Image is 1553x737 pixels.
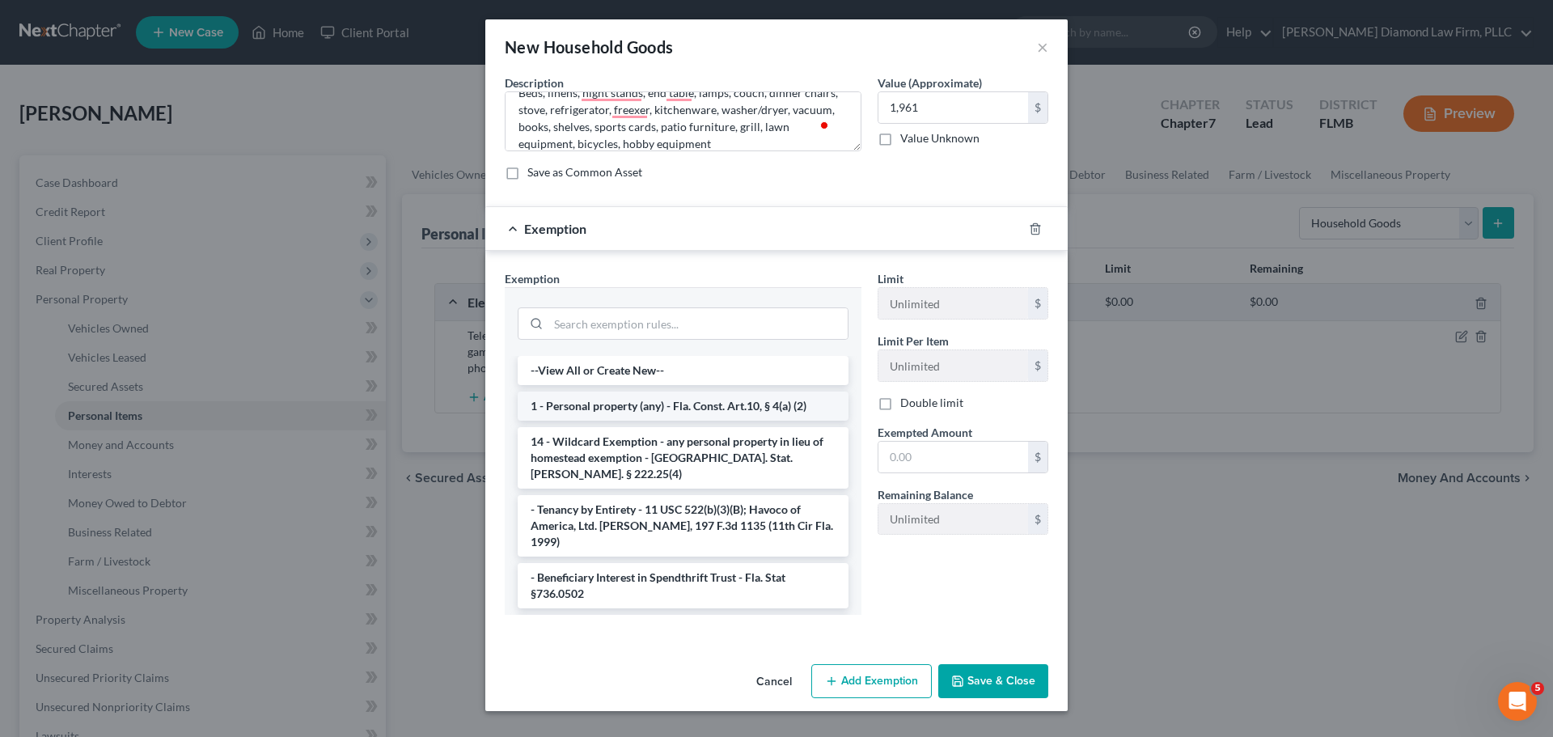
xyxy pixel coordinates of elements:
[1037,37,1048,57] button: ×
[878,92,1028,123] input: 0.00
[505,91,861,151] textarea: To enrich screen reader interactions, please activate Accessibility in Grammarly extension settings
[548,308,848,339] input: Search exemption rules...
[527,164,642,180] label: Save as Common Asset
[900,395,963,411] label: Double limit
[900,130,980,146] label: Value Unknown
[878,442,1028,472] input: 0.00
[518,563,848,608] li: - Beneficiary Interest in Spendthrift Trust - Fla. Stat §736.0502
[505,76,564,90] span: Description
[938,664,1048,698] button: Save & Close
[1028,92,1047,123] div: $
[743,666,805,698] button: Cancel
[878,332,949,349] label: Limit Per Item
[1028,350,1047,381] div: $
[518,392,848,421] li: 1 - Personal property (any) - Fla. Const. Art.10, § 4(a) (2)
[878,272,903,286] span: Limit
[878,288,1028,319] input: --
[811,664,932,698] button: Add Exemption
[1028,442,1047,472] div: $
[878,74,982,91] label: Value (Approximate)
[505,272,560,286] span: Exemption
[878,350,1028,381] input: --
[1498,682,1537,721] iframe: Intercom live chat
[878,504,1028,535] input: --
[518,356,848,385] li: --View All or Create New--
[505,36,674,58] div: New Household Goods
[518,427,848,489] li: 14 - Wildcard Exemption - any personal property in lieu of homestead exemption - [GEOGRAPHIC_DATA...
[524,221,586,236] span: Exemption
[878,426,972,439] span: Exempted Amount
[518,495,848,557] li: - Tenancy by Entirety - 11 USC 522(b)(3)(B); Havoco of America, Ltd. [PERSON_NAME], 197 F.3d 1135...
[1531,682,1544,695] span: 5
[1028,504,1047,535] div: $
[1028,288,1047,319] div: $
[878,486,973,503] label: Remaining Balance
